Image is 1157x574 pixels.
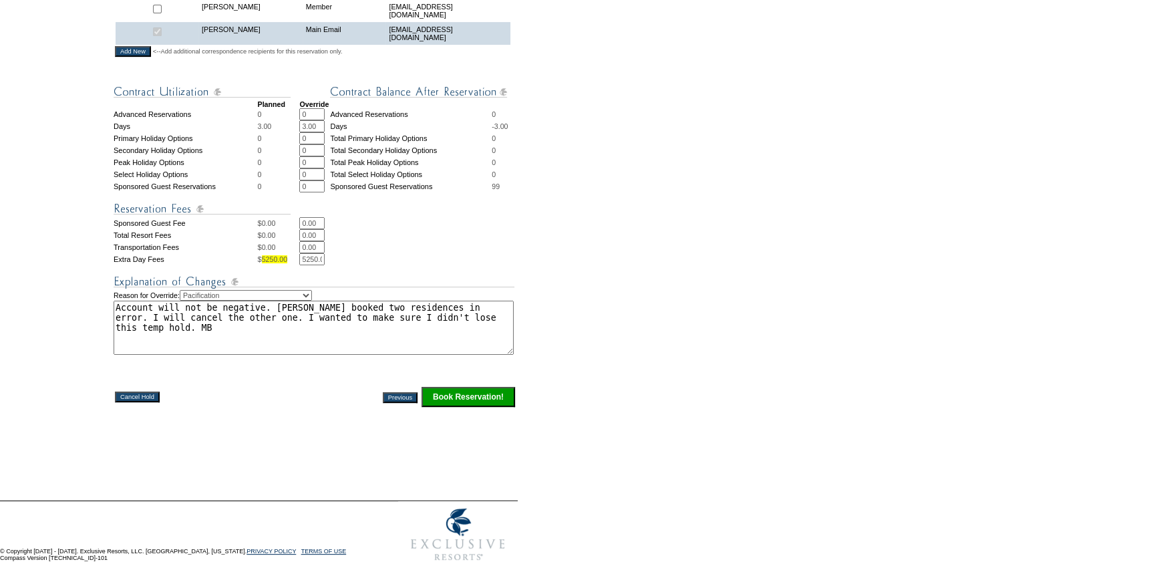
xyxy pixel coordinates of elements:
span: <--Add additional correspondence recipients for this reservation only. [153,47,343,55]
span: 0 [257,134,261,142]
td: $ [257,253,299,265]
span: 0.00 [262,231,276,239]
span: 0.00 [262,243,276,251]
td: Sponsored Guest Reservations [330,180,492,192]
input: Previous [383,392,418,403]
td: Secondary Holiday Options [114,144,257,156]
img: Reservation Fees [114,200,291,217]
span: 0 [257,110,261,118]
span: 0 [257,158,261,166]
td: Reason for Override: [114,290,516,355]
td: Peak Holiday Options [114,156,257,168]
span: -3.00 [492,122,508,130]
input: Add New [115,46,151,57]
span: 0.00 [262,219,276,227]
td: Select Holiday Options [114,168,257,180]
span: 0 [257,146,261,154]
img: Contract Utilization [114,84,291,100]
span: 0 [492,146,496,154]
img: Exclusive Resorts [398,501,518,568]
td: Extra Day Fees [114,253,257,265]
strong: Planned [257,100,285,108]
input: Click this button to finalize your reservation. [422,387,515,407]
td: Total Resort Fees [114,229,257,241]
span: 0 [492,110,496,118]
td: Advanced Reservations [114,108,257,120]
td: Main Email [303,22,386,45]
span: 0 [492,170,496,178]
td: Total Secondary Holiday Options [330,144,492,156]
input: Cancel Hold [115,392,160,402]
span: 99 [492,182,500,190]
td: Total Primary Holiday Options [330,132,492,144]
strong: Override [299,100,329,108]
a: PRIVACY POLICY [246,548,296,555]
td: Total Select Holiday Options [330,168,492,180]
td: [EMAIL_ADDRESS][DOMAIN_NAME] [385,22,510,45]
span: 3.00 [257,122,271,130]
td: Total Peak Holiday Options [330,156,492,168]
span: 0 [492,134,496,142]
td: [PERSON_NAME] [198,22,303,45]
td: $ [257,217,299,229]
span: 0 [257,170,261,178]
td: Days [114,120,257,132]
td: Sponsored Guest Fee [114,217,257,229]
td: $ [257,229,299,241]
td: Primary Holiday Options [114,132,257,144]
img: Contract Balance After Reservation [330,84,507,100]
span: 0 [492,158,496,166]
td: Transportation Fees [114,241,257,253]
span: 0 [257,182,261,190]
td: Sponsored Guest Reservations [114,180,257,192]
td: $ [257,241,299,253]
span: 5250.00 [262,255,288,263]
td: Advanced Reservations [330,108,492,120]
a: TERMS OF USE [301,548,347,555]
img: Explanation of Changes [114,273,514,290]
td: Days [330,120,492,132]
